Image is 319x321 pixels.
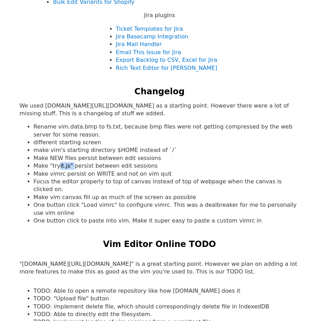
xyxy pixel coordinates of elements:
li: TODO: Able to open a remote repository like how [DOMAIN_NAME] does it [34,287,300,295]
a: Ticket Templates for Jira [116,25,183,32]
p: "[DOMAIN_NAME][URL][DOMAIN_NAME]" is a great starting point. However we plan on adding a lot more... [20,260,300,276]
h2: Changelog [134,86,185,98]
li: different starting screen [34,139,300,146]
li: Make vim canvas fill up as much of the screen as possible [34,194,300,201]
li: TODO: "Upload file" button [34,295,300,302]
li: One button click to paste into vim. Make it super easy to paste a custom vimrc in [34,217,300,225]
h2: Vim Editor Online TODO [103,239,216,250]
li: Make "tryit.js" persist between edit sessions [34,162,300,170]
a: Email This Issue for Jira [116,49,181,56]
a: Rich Text Editor for [PERSON_NAME] [116,65,217,71]
a: Export Backlog to CSV, Excel for Jira [116,57,217,63]
li: Rename vim.data.bmp to fs.txt, because bmp files were not getting compressed by the web server fo... [34,123,300,139]
li: TODO: implement delete file, which should correspondingly delete file in IndexedDB [34,303,300,311]
li: make vim's starting directory $HOME instead of `/` [34,146,300,154]
a: Jira Basecamp Integration [116,33,188,40]
li: Make vimrc persist on WRITE and not on vim quit [34,170,300,178]
li: TODO: Able to directly edit the filesystem. [34,311,300,318]
a: Jira Mail Handler [116,41,162,48]
li: Make NEW files persist between edit sessions [34,154,300,162]
li: Focus the editor properly to top of canvas instead of top of webpage when the canvas is clicked on. [34,178,300,194]
li: One button click "Load vimrc" to configure vimrc. This was a dealbreaker for me to personally use... [34,201,300,217]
